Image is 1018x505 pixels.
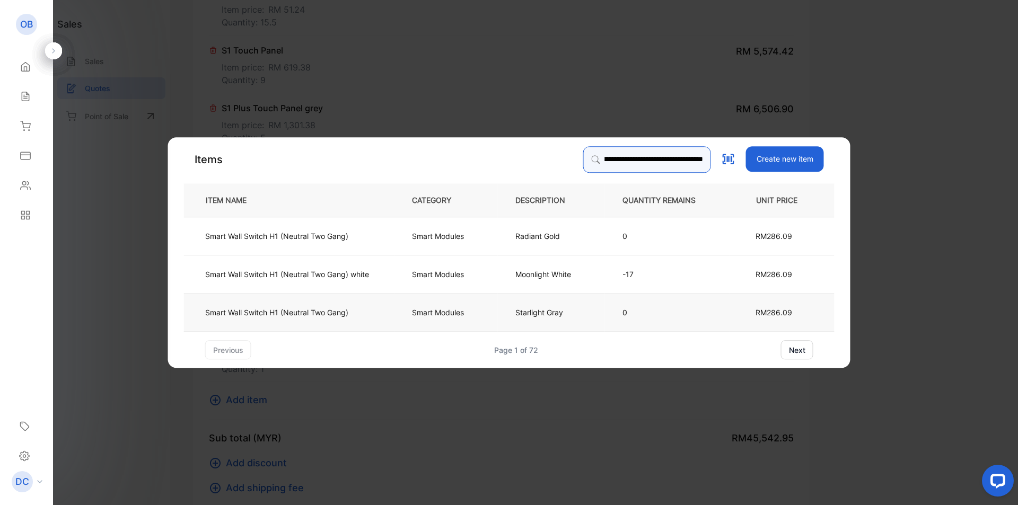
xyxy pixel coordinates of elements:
[622,194,713,206] p: QUANTITY REMAINS
[412,307,464,318] p: Smart Modules
[515,269,571,280] p: Moonlight White
[515,307,563,318] p: Starlight Gray
[756,270,792,279] span: RM286.09
[973,460,1018,505] iframe: LiveChat chat widget
[746,146,824,172] button: Create new item
[622,307,713,318] p: 0
[412,269,464,280] p: Smart Modules
[205,307,348,318] p: Smart Wall Switch H1 (Neutral Two Gang)
[412,194,468,206] p: CATEGORY
[515,194,582,206] p: DESCRIPTION
[748,194,817,206] p: UNIT PRICE
[622,269,713,280] p: -17
[195,152,223,167] p: Items
[201,194,264,206] p: ITEM NAME
[205,340,251,359] button: previous
[205,231,348,242] p: Smart Wall Switch H1 (Neutral Two Gang)
[622,231,713,242] p: 0
[781,340,813,359] button: next
[756,308,792,317] span: RM286.09
[515,231,560,242] p: Radiant Gold
[494,344,538,356] div: Page 1 of 72
[15,475,29,489] p: DC
[412,231,464,242] p: Smart Modules
[756,232,792,241] span: RM286.09
[205,269,369,280] p: Smart Wall Switch H1 (Neutral Two Gang) white
[20,17,33,31] p: OB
